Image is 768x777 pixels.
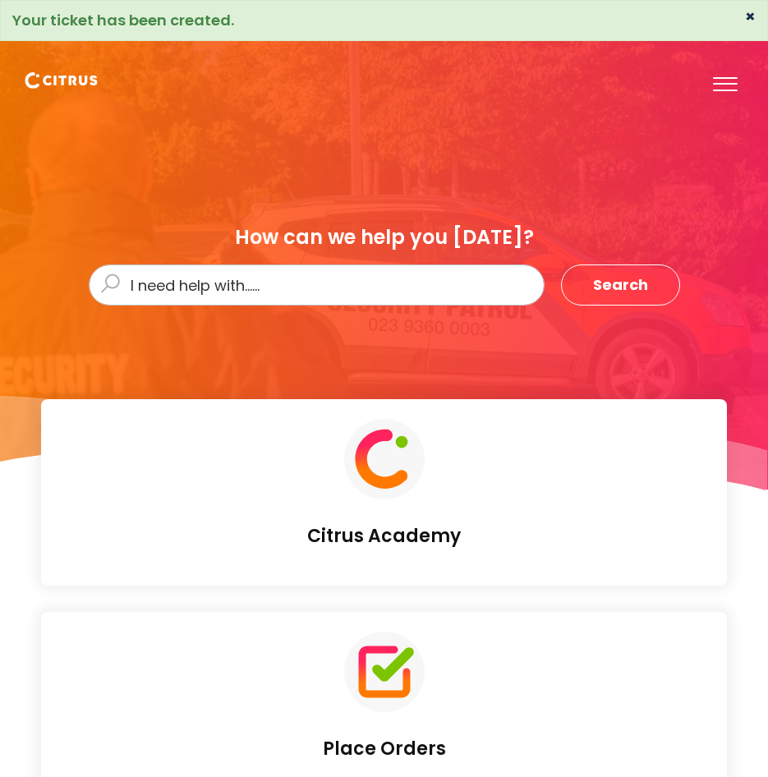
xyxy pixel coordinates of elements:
input: I need help with...... [89,264,545,306]
span: Search [593,272,648,298]
button: Toggle Navigation [706,54,743,105]
h4: Place Orders [54,738,714,760]
div: How can we help you [DATE]? [89,227,680,248]
button: × [745,9,756,24]
a: Citrus Academy [41,399,727,585]
h4: Citrus Academy [54,526,714,547]
button: Search [561,264,680,306]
